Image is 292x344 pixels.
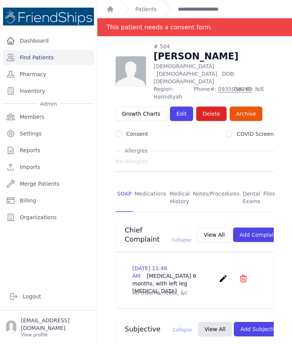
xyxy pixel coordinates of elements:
[154,50,274,62] h1: [PERSON_NAME]
[196,107,227,121] button: Delete
[116,184,274,212] nav: Tabs
[3,8,94,25] img: Medical Missions EMR
[219,277,230,285] a: create
[3,67,94,82] a: Pharmacy
[97,18,292,37] div: Notification
[170,107,193,121] a: Edit
[262,184,277,212] a: Files
[116,158,148,165] span: No Allergies
[173,327,192,333] span: Collapse
[233,228,285,242] button: Add Complaint
[3,109,94,124] a: Members
[154,62,274,85] p: [DEMOGRAPHIC_DATA]
[37,100,60,108] span: Admin
[21,332,91,338] p: View profile
[191,184,241,212] a: Notes/Procedures
[126,131,148,137] label: Consent
[3,33,94,48] a: Dashboard
[6,289,91,304] a: Logout
[3,210,94,225] a: Organizations
[198,322,232,336] button: View All
[234,322,287,336] button: Add Subjective
[133,184,168,212] a: Medications
[132,264,216,295] p: [DATE] 11:46 AM
[125,226,191,244] h3: Chief Complaint
[230,107,262,121] a: Archive
[132,273,196,294] span: [MEDICAL_DATA] 6 months, with left leg [MEDICAL_DATA]
[116,184,133,212] a: SOAP
[116,56,146,87] img: person-242608b1a05df3501eefc295dc1bc67a.jpg
[132,289,257,296] p: no trauma, fever, &c
[122,147,151,154] span: Allergies
[116,107,167,121] a: Growth Charts
[3,176,94,191] a: Merge Patients
[6,317,91,338] a: [EMAIL_ADDRESS][DOMAIN_NAME] View profile
[157,71,217,77] span: [DEMOGRAPHIC_DATA]
[197,228,231,242] button: View All
[219,274,228,283] i: create
[168,184,192,212] a: Medical History
[125,325,192,334] h3: Subjective
[172,237,191,243] span: Collapse
[3,50,94,65] a: Find Patients
[3,159,94,175] a: Imports
[135,5,157,13] a: Patients
[241,184,262,212] a: Dental Exams
[3,193,94,208] a: Billing
[106,18,213,36] div: This patient needs a consent form.
[194,85,229,100] span: Phone#:
[234,85,274,100] span: Gov ID: N/E
[21,317,91,332] p: [EMAIL_ADDRESS][DOMAIN_NAME]
[3,83,94,99] a: Inventory
[3,143,94,158] a: Reports
[154,43,274,50] div: # 504
[154,85,189,100] span: Region: Hamidiyah
[3,126,94,141] a: Settings
[236,131,274,137] label: COVID Screen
